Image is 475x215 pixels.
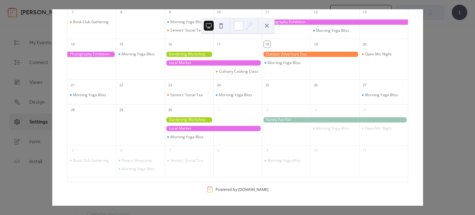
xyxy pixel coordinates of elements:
[116,166,165,171] div: Morning Yoga Bliss
[267,60,301,65] div: Morning Yoga Bliss
[365,52,392,57] div: Open Mic Night
[361,41,368,48] div: 20
[67,158,116,163] div: Book Club Gathering
[69,41,76,48] div: 14
[73,92,106,97] div: Morning Yoga Bliss
[312,41,319,48] div: 19
[215,41,222,48] div: 17
[118,147,125,154] div: 6
[167,82,173,88] div: 23
[165,135,213,140] div: Morning Yoga Bliss
[219,92,252,97] div: Morning Yoga Bliss
[238,187,268,192] a: [DOMAIN_NAME]
[316,28,349,33] div: Morning Yoga Bliss
[165,60,262,66] div: Local Market
[361,82,368,88] div: 27
[116,52,165,57] div: Morning Yoga Bliss
[67,92,116,97] div: Morning Yoga Bliss
[122,158,152,163] div: Fitness Bootcamp
[122,166,155,171] div: Morning Yoga Bliss
[264,147,271,154] div: 9
[116,158,165,163] div: Fitness Bootcamp
[170,158,203,163] div: Seniors' Social Tea
[165,117,213,123] div: Gardening Workshop
[310,28,359,33] div: Morning Yoga Bliss
[67,52,116,57] div: Photography Exhibition
[359,52,408,57] div: Open Mic Night
[118,41,125,48] div: 15
[262,117,408,123] div: Family Fun Fair
[267,158,301,163] div: Morning Yoga Bliss
[118,82,125,88] div: 22
[219,69,258,74] div: Culinary Cooking Class
[310,126,359,131] div: Morning Yoga Bliss
[312,82,319,88] div: 26
[118,106,125,113] div: 29
[215,147,222,154] div: 8
[170,28,203,33] div: Seniors' Social Tea
[365,92,398,97] div: Morning Yoga Bliss
[69,106,76,113] div: 28
[264,82,271,88] div: 25
[215,106,222,113] div: 1
[312,147,319,154] div: 10
[262,60,310,65] div: Morning Yoga Bliss
[262,158,310,163] div: Morning Yoga Bliss
[167,41,173,48] div: 16
[264,106,271,113] div: 2
[73,158,109,163] div: Book Club Gathering
[359,126,408,131] div: Open Mic Night
[170,135,203,140] div: Morning Yoga Bliss
[165,28,213,33] div: Seniors' Social Tea
[361,106,368,113] div: 4
[262,52,359,57] div: Outdoor Adventure Day
[165,52,213,57] div: Gardening Workshop
[165,92,213,97] div: Seniors' Social Tea
[312,106,319,113] div: 3
[264,41,271,48] div: 18
[365,126,392,131] div: Open Mic Night
[216,187,268,192] div: Powered by
[165,126,262,131] div: Local Market
[213,69,262,74] div: Culinary Cooking Class
[69,82,76,88] div: 21
[69,147,76,154] div: 5
[361,147,368,154] div: 11
[167,106,173,113] div: 30
[359,92,408,97] div: Morning Yoga Bliss
[167,147,173,154] div: 7
[165,158,213,163] div: Seniors' Social Tea
[215,82,222,88] div: 24
[213,92,262,97] div: Morning Yoga Bliss
[122,52,155,57] div: Morning Yoga Bliss
[170,92,203,97] div: Seniors' Social Tea
[316,126,349,131] div: Morning Yoga Bliss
